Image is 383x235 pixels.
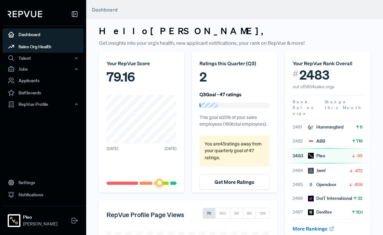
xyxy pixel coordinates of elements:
span: 2487 [293,209,308,215]
a: Battlecards [3,87,84,99]
a: Settings [3,176,84,189]
span: -408 [353,181,363,188]
p: You are 45 ratings away from your quarterly goal of 47 ratings . [205,141,264,161]
img: ABB [308,138,314,144]
div: DevRev [308,209,332,215]
button: 3M [230,208,243,219]
img: DevRev [308,209,314,215]
div: Your RepVue Score [107,59,176,67]
span: Sales orgs [293,105,314,116]
a: Notifications [3,189,84,201]
span: 2484 [293,167,308,174]
p: Get insights into your org's health, new applicant notifications, your rank on RepVue & more! [99,39,370,47]
span: [DATE] [107,146,118,152]
div: 2 [199,67,269,86]
h5: RepVue Profile Page Views [107,211,184,218]
div: Hummingbird [308,124,343,130]
div: Pleo [308,153,325,159]
a: Applicants [3,74,84,87]
button: Get More Ratings [199,174,269,190]
div: DoiT International [308,195,352,202]
span: # [293,67,298,80]
a: Dashboard [3,28,84,41]
span: out of 5854 sales orgs [293,84,334,90]
img: Opendoor [308,182,314,187]
span: 2483 [293,153,308,159]
span: 2485 [293,181,308,188]
span: -95 [356,153,363,159]
span: [PERSON_NAME] [23,221,57,227]
span: Change this Month [325,99,362,110]
span: Rank [293,99,308,105]
h3: Hello [PERSON_NAME] , [99,26,370,36]
img: Pleo [308,153,314,159]
button: 12M [255,208,270,219]
p: This goal is 25 % of your sales employees ( 189 total employees). [199,114,269,128]
span: 701 [356,209,363,215]
a: PleoPleo[PERSON_NAME] [3,206,84,230]
div: Jamf [308,167,326,174]
strong: Pleo [23,214,57,221]
a: Sales Org Health [3,41,84,53]
span: 2483 [299,67,329,82]
span: 6 [360,124,363,130]
span: 719 [356,138,363,144]
div: 79.16 [107,67,176,86]
span: [DATE] [165,146,176,152]
span: -472 [354,168,363,174]
h6: Q3 Goal - 47 ratings [199,91,242,97]
a: More Rankings [293,225,335,232]
button: 6M [243,208,256,219]
span: Your RepVue Rank Overall [293,60,352,67]
span: 2482 [293,138,308,145]
button: 30D [215,208,230,219]
img: Jamf [308,168,314,174]
button: RepVue Profile [3,99,84,110]
img: Hummingbird [308,124,314,130]
img: Pleo [9,215,19,226]
button: Talent [3,53,84,64]
span: Dashboard [92,6,118,13]
span: 32 [357,195,363,201]
img: RepVue [8,11,42,17]
span: 2486 [293,195,308,202]
img: DoiT International [308,196,314,201]
span: 2481 [293,124,308,130]
button: Jobs [3,64,84,74]
div: ABB [308,138,325,145]
button: 7D [203,208,215,219]
div: Opendoor [308,181,336,188]
div: Ratings this Quarter ( Q3 ) [199,59,269,67]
